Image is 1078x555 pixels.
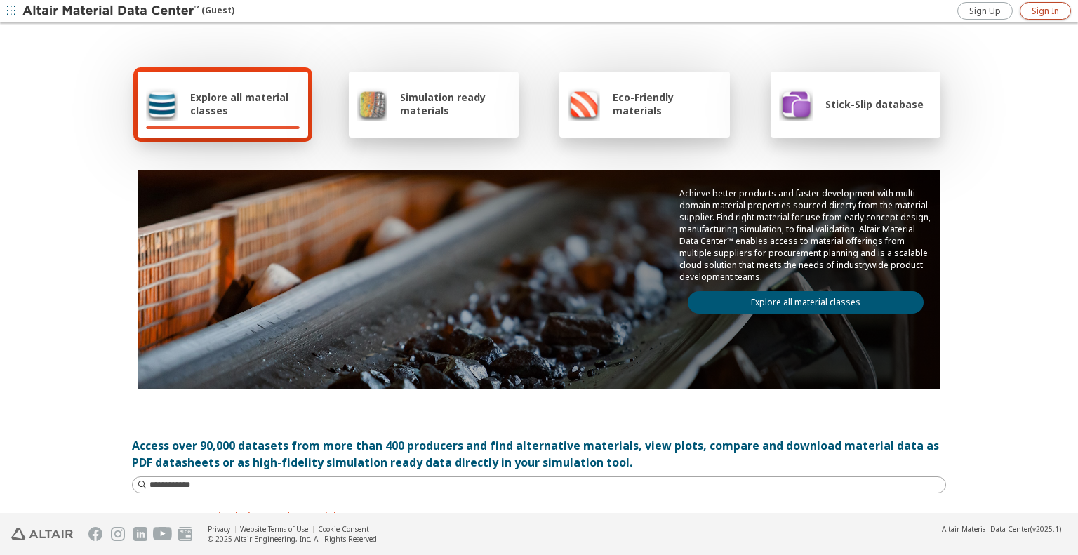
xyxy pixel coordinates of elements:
[1032,6,1059,17] span: Sign In
[613,91,721,117] span: Eco-Friendly materials
[942,524,1061,534] div: (v2025.1)
[240,524,308,534] a: Website Terms of Use
[318,524,369,534] a: Cookie Consent
[957,2,1013,20] a: Sign Up
[568,87,600,121] img: Eco-Friendly materials
[779,87,813,121] img: Stick-Slip database
[208,524,230,534] a: Privacy
[22,4,201,18] img: Altair Material Data Center
[825,98,924,111] span: Stick-Slip database
[11,528,73,540] img: Altair Engineering
[22,4,234,18] div: (Guest)
[357,87,387,121] img: Simulation ready materials
[208,534,379,544] div: © 2025 Altair Engineering, Inc. All Rights Reserved.
[132,510,946,522] p: Instant access to simulations ready materials
[969,6,1001,17] span: Sign Up
[1020,2,1071,20] a: Sign In
[942,524,1030,534] span: Altair Material Data Center
[679,187,932,283] p: Achieve better products and faster development with multi-domain material properties sourced dire...
[400,91,510,117] span: Simulation ready materials
[132,437,946,471] div: Access over 90,000 datasets from more than 400 producers and find alternative materials, view plo...
[146,87,178,121] img: Explore all material classes
[688,291,924,314] a: Explore all material classes
[190,91,300,117] span: Explore all material classes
